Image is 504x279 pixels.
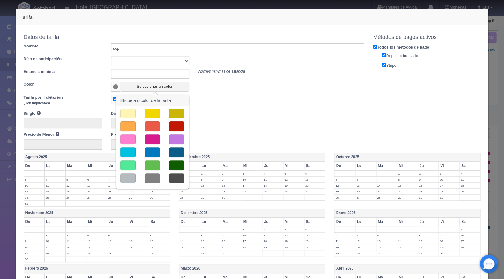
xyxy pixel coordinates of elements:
h3: Etiqueta o color de la tarifa [116,95,189,106]
label: 22 [200,244,221,250]
label: 25 [262,189,283,194]
label: 28 [107,195,128,200]
label: 19 [334,189,355,194]
label: 24 [24,195,45,200]
label: 4 [262,171,283,176]
label: 19 [283,238,304,244]
label: 27 [86,195,107,200]
label: 29 [149,250,170,256]
label: Double: [111,111,130,117]
label: 21 [179,189,200,194]
label: 29 [200,195,221,200]
label: 15 [200,238,221,244]
label: 3 [460,226,480,232]
label: 19 [283,183,304,189]
label: 7 [376,177,397,182]
label: 31 [242,250,262,256]
label: 6 [304,171,325,176]
label: 18 [460,183,480,189]
label: Todos los métodos de pago [368,43,485,50]
label: 4 [262,226,283,232]
th: Lu [200,217,221,226]
label: 13 [376,238,397,244]
label: 4 [460,171,480,176]
label: 11 [45,183,65,189]
th: Vi [283,217,304,226]
th: Febrero 2026 [24,264,170,273]
label: 16 [221,238,242,244]
label: 30 [418,195,438,200]
label: 7 [397,233,418,238]
th: Mi [86,162,107,170]
label: 17 [45,244,65,250]
label: 11 [262,233,283,238]
th: Mi [397,217,418,226]
label: 13 [86,183,107,189]
label: 24 [439,189,459,194]
label: 6 [355,177,376,182]
label: 16 [439,238,459,244]
label: 5 [283,226,304,232]
label: 15 [418,238,438,244]
th: Vi [128,217,149,226]
label: 22 [418,244,438,250]
label: 7 [128,233,149,238]
label: 7 [107,177,128,182]
label: 16 [24,244,45,250]
label: 6 [107,233,128,238]
label: 1 [149,226,170,232]
label: 12 [66,183,86,189]
label: 5 [66,177,86,182]
label: 5 [355,233,376,238]
label: 17 [460,238,480,244]
label: 15 [200,183,221,189]
label: 9 [221,233,242,238]
label: 3 [45,233,65,238]
label: Precio por Junior: [111,131,149,138]
label: 12 [86,238,107,244]
th: Do [24,162,45,170]
th: Mi [242,162,262,170]
label: 11 [262,177,283,182]
label: 13 [355,183,376,189]
label: 22 [149,244,170,250]
label: 28 [179,195,200,200]
label: 3 [242,226,262,232]
span: $ [111,95,121,104]
i: Noches minimas de estancia [198,69,245,73]
label: 27 [355,195,376,200]
th: Sa [459,217,480,226]
th: Ju [418,217,439,226]
label: 2 [24,233,45,238]
label: Días de anticipación [19,56,107,62]
label: Estancia mínima [19,69,107,75]
label: 5 [283,171,304,176]
th: Sa [304,217,325,226]
th: Enero 2026 [334,209,480,217]
label: 26 [283,189,304,194]
label: 12 [283,177,304,182]
label: 1 [397,171,418,176]
th: Do [24,217,45,226]
label: 6 [304,226,325,232]
label: Color [19,82,107,87]
label: Precio de Menor: [24,131,59,138]
label: 18 [66,244,86,250]
label: 29 [397,195,418,200]
small: (Con impuestos) [24,101,50,105]
label: 9 [221,177,242,182]
th: Sa [149,217,170,226]
label: 19 [355,244,376,250]
label: 17 [24,189,45,194]
label: 14 [179,238,200,244]
th: Ju [262,217,283,226]
label: 12 [283,233,304,238]
label: 4 [334,233,355,238]
th: Lu [45,217,66,226]
label: 25 [460,189,480,194]
th: Ma [376,162,397,170]
label: 13 [304,233,325,238]
label: 23 [24,250,45,256]
label: 16 [221,183,242,189]
label: 25 [262,244,283,250]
